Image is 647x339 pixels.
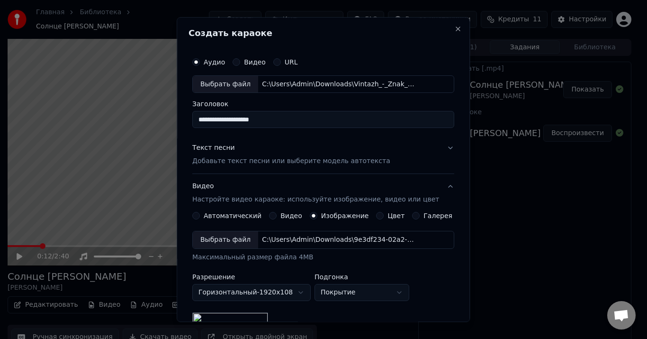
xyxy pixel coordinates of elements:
label: Автоматический [204,213,261,220]
p: Добавьте текст песни или выберите модель автотекста [192,157,390,166]
label: Аудио [204,59,225,65]
label: Видео [280,213,302,220]
div: Текст песни [192,144,235,153]
label: Разрешение [192,274,311,281]
div: Максимальный размер файла 4MB [192,253,454,263]
label: Видео [244,59,266,65]
button: ВидеоНастройте видео караоке: используйте изображение, видео или цвет [192,174,454,212]
div: Выбрать файл [193,76,258,93]
div: Выбрать файл [193,232,258,249]
div: Видео [192,182,439,205]
label: Цвет [388,213,405,220]
p: Настройте видео караоке: используйте изображение, видео или цвет [192,195,439,205]
label: Заголовок [192,101,454,108]
label: Галерея [424,213,453,220]
label: URL [285,59,298,65]
div: C:\Users\Admin\Downloads\Vintazh_-_Znak_Vodoleya_72982386.mp3 [258,80,419,89]
button: Текст песниДобавьте текст песни или выберите модель автотекста [192,136,454,174]
label: Изображение [321,213,369,220]
h2: Создать караоке [189,29,458,37]
label: Подгонка [315,274,409,281]
div: C:\Users\Admin\Downloads\9e3df234-02a2-44d3-bc74-a5abcf742810.jpeg [258,236,419,245]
